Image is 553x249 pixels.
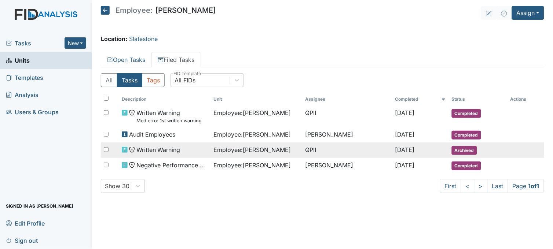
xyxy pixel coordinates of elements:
div: Type filter [101,73,165,87]
button: New [65,37,87,49]
button: Tasks [117,73,142,87]
nav: task-pagination [440,179,544,193]
span: Audit Employees [129,130,176,139]
span: Sign out [6,235,38,246]
span: Written Warning [136,145,180,154]
strong: Location: [101,35,127,42]
th: Toggle SortBy [449,93,508,105]
span: Signed in as [PERSON_NAME] [6,200,73,212]
a: Filed Tasks [151,52,201,67]
span: Completed [452,109,481,118]
div: Filed Tasks [101,73,544,193]
span: Employee : [PERSON_NAME] [213,145,291,154]
a: Slatestone [129,35,158,42]
span: Page [508,179,544,193]
small: Med error 1st written warning [136,117,202,124]
th: Toggle SortBy [392,93,449,105]
th: Toggle SortBy [119,93,210,105]
strong: 1 of 1 [528,182,539,190]
span: Completed [452,161,481,170]
span: Users & Groups [6,106,59,118]
div: Show 30 [105,182,129,190]
h5: [PERSON_NAME] [101,6,216,15]
td: QPII [303,105,392,127]
span: Units [6,55,30,66]
td: [PERSON_NAME] [303,158,392,173]
span: Written Warning Med error 1st written warning [136,108,202,124]
span: Completed [452,131,481,140]
span: Employee : [PERSON_NAME] [213,130,291,139]
span: Employee: [116,7,153,14]
a: < [461,179,475,193]
a: Tasks [6,39,65,48]
button: Tags [142,73,165,87]
span: Employee : [PERSON_NAME] [213,108,291,117]
span: [DATE] [395,109,415,116]
div: All FIDs [175,76,195,85]
th: Assignee [303,93,392,105]
td: [PERSON_NAME] [303,127,392,142]
span: Edit Profile [6,218,45,229]
span: [DATE] [395,161,415,169]
span: Employee : [PERSON_NAME] [213,161,291,170]
a: First [440,179,461,193]
span: Templates [6,72,43,83]
th: Toggle SortBy [210,93,302,105]
span: [DATE] [395,131,415,138]
span: Negative Performance Review [136,161,208,170]
a: > [474,179,488,193]
input: Toggle All Rows Selected [104,96,109,101]
button: Assign [512,6,544,20]
th: Actions [508,93,544,105]
td: QPII [303,142,392,158]
button: All [101,73,117,87]
a: Last [487,179,508,193]
span: Archived [452,146,477,155]
span: [DATE] [395,146,415,153]
a: Open Tasks [101,52,151,67]
span: Analysis [6,89,39,100]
